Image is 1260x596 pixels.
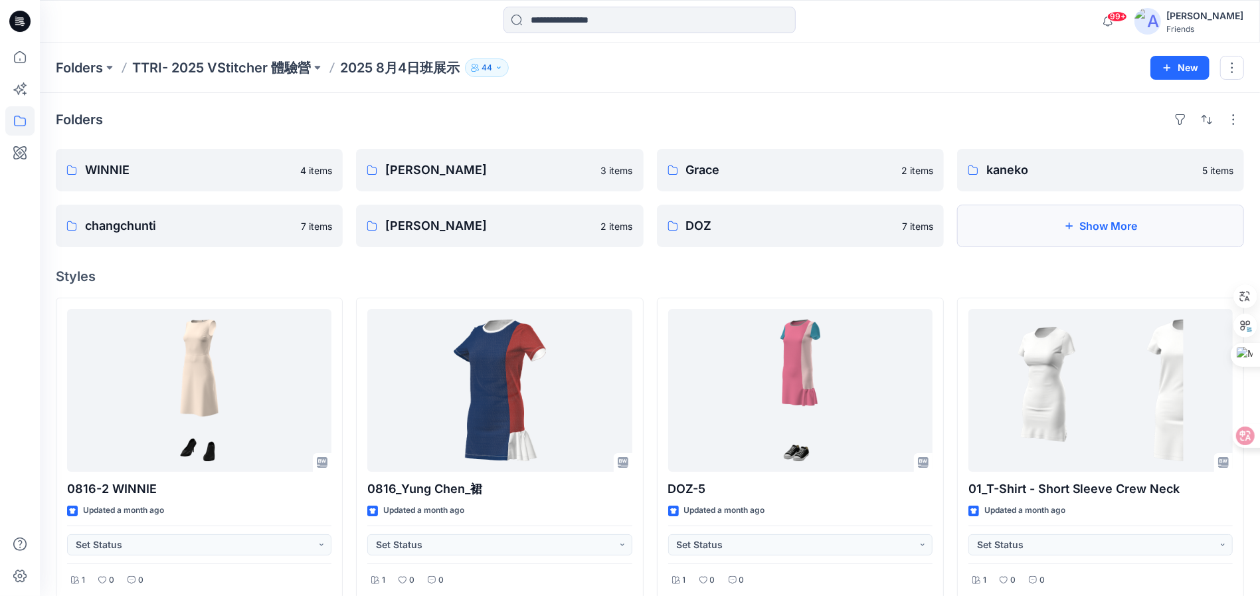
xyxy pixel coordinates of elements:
[109,573,114,587] p: 0
[300,163,332,177] p: 4 items
[438,573,444,587] p: 0
[56,149,343,191] a: WINNIE4 items
[957,205,1244,247] button: Show More
[83,504,164,518] p: Updated a month ago
[82,573,85,587] p: 1
[986,161,1194,179] p: kaneko
[1150,56,1210,80] button: New
[984,504,1065,518] p: Updated a month ago
[1107,11,1127,22] span: 99+
[465,58,509,77] button: 44
[67,480,331,498] p: 0816-2 WINNIE
[1166,24,1243,34] div: Friends
[383,504,464,518] p: Updated a month ago
[968,480,1233,498] p: 01_T-Shirt - Short Sleeve Crew Neck
[385,217,592,235] p: [PERSON_NAME]
[657,149,944,191] a: Grace2 items
[902,219,933,233] p: 7 items
[132,58,311,77] a: TTRI- 2025 VStitcher 體驗營
[710,573,715,587] p: 0
[482,60,492,75] p: 44
[409,573,414,587] p: 0
[686,217,894,235] p: DOZ
[739,573,745,587] p: 0
[340,58,460,77] p: 2025 8月4日班展示
[983,573,986,587] p: 1
[684,504,765,518] p: Updated a month ago
[1039,573,1045,587] p: 0
[1134,8,1161,35] img: avatar
[683,573,686,587] p: 1
[67,309,331,472] a: 0816-2 WINNIE
[56,58,103,77] a: Folders
[56,205,343,247] a: changchunti7 items
[1202,163,1233,177] p: 5 items
[601,163,633,177] p: 3 items
[138,573,143,587] p: 0
[56,112,103,128] h4: Folders
[56,268,1244,284] h4: Styles
[901,163,933,177] p: 2 items
[301,219,332,233] p: 7 items
[85,217,293,235] p: changchunti
[85,161,292,179] p: WINNIE
[657,205,944,247] a: DOZ7 items
[686,161,893,179] p: Grace
[382,573,385,587] p: 1
[601,219,633,233] p: 2 items
[668,480,933,498] p: DOZ-5
[1010,573,1016,587] p: 0
[968,309,1233,472] a: 01_T-Shirt - Short Sleeve Crew Neck
[367,309,632,472] a: 0816_Yung Chen_裙
[356,205,643,247] a: [PERSON_NAME]2 items
[356,149,643,191] a: [PERSON_NAME]3 items
[367,480,632,498] p: 0816_Yung Chen_裙
[668,309,933,472] a: DOZ-5
[957,149,1244,191] a: kaneko5 items
[385,161,592,179] p: [PERSON_NAME]
[1166,8,1243,24] div: [PERSON_NAME]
